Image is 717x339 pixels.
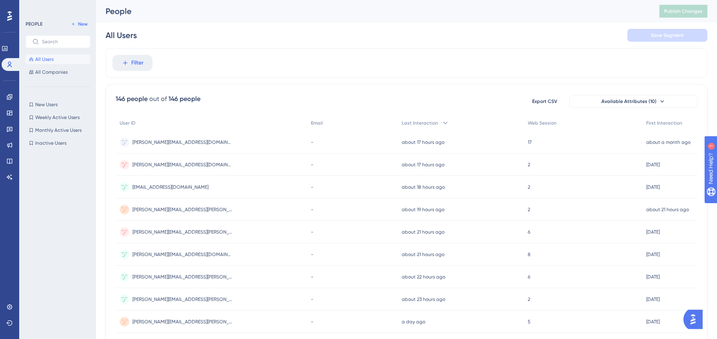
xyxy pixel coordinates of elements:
time: about 21 hours ago [646,207,689,212]
span: [PERSON_NAME][EMAIL_ADDRESS][DOMAIN_NAME] [132,139,232,145]
span: Inactive Users [35,140,66,146]
button: All Users [26,54,90,64]
span: 17 [528,139,532,145]
span: Email [311,120,323,126]
span: [PERSON_NAME][EMAIL_ADDRESS][DOMAIN_NAME] [132,251,232,258]
span: Available Attributes (10) [601,98,657,105]
time: about 22 hours ago [402,274,445,280]
button: Export CSV [525,95,565,108]
span: Web Session [528,120,557,126]
button: All Companies [26,67,90,77]
button: Inactive Users [26,138,90,148]
span: - [311,206,313,213]
span: Publish Changes [664,8,703,14]
button: New [68,19,90,29]
span: [PERSON_NAME][EMAIL_ADDRESS][PERSON_NAME][DOMAIN_NAME] [132,206,232,213]
input: Search [42,39,84,44]
span: All Users [35,56,54,63]
span: [PERSON_NAME][EMAIL_ADDRESS][PERSON_NAME][DOMAIN_NAME] [132,296,232,303]
div: 146 people [168,94,200,104]
div: All Users [106,30,137,41]
time: about 21 hours ago [402,252,445,257]
span: 5 [528,319,531,325]
button: Publish Changes [659,5,707,18]
span: [PERSON_NAME][EMAIL_ADDRESS][PERSON_NAME][DOMAIN_NAME] [132,319,232,325]
time: about a month ago [646,139,691,145]
button: New Users [26,100,90,109]
span: New Users [35,101,58,108]
time: about 17 hours ago [402,162,445,167]
span: - [311,296,313,303]
span: 8 [528,251,531,258]
span: 6 [528,229,530,235]
span: [EMAIL_ADDRESS][DOMAIN_NAME] [132,184,208,190]
time: [DATE] [646,274,660,280]
span: - [311,319,313,325]
span: User ID [120,120,136,126]
div: People [106,6,639,17]
span: 2 [528,184,530,190]
span: - [311,229,313,235]
time: [DATE] [646,297,660,302]
span: 2 [528,161,530,168]
span: [PERSON_NAME][EMAIL_ADDRESS][PERSON_NAME][DOMAIN_NAME] [132,229,232,235]
span: - [311,251,313,258]
button: Filter [112,55,152,71]
time: [DATE] [646,229,660,235]
span: Last Interaction [402,120,438,126]
time: about 23 hours ago [402,297,445,302]
time: [DATE] [646,319,660,325]
time: about 18 hours ago [402,184,445,190]
time: about 19 hours ago [402,207,445,212]
div: PEOPLE [26,21,42,27]
div: 1 [56,4,58,10]
span: Need Help? [19,2,50,12]
span: Export CSV [532,98,557,105]
span: 6 [528,274,530,280]
time: a day ago [402,319,425,325]
time: [DATE] [646,184,660,190]
button: Save Segment [627,29,707,42]
iframe: UserGuiding AI Assistant Launcher [683,307,707,331]
div: 146 people [116,94,148,104]
time: about 17 hours ago [402,139,445,145]
span: 2 [528,296,530,303]
span: [PERSON_NAME][EMAIL_ADDRESS][PERSON_NAME][DOMAIN_NAME] [132,274,232,280]
span: Weekly Active Users [35,114,80,121]
time: [DATE] [646,162,660,167]
span: - [311,161,313,168]
span: 2 [528,206,530,213]
time: about 21 hours ago [402,229,445,235]
span: [PERSON_NAME][EMAIL_ADDRESS][DOMAIN_NAME] [132,161,232,168]
button: Available Attributes (10) [569,95,697,108]
span: - [311,274,313,280]
span: - [311,139,313,145]
span: Filter [131,58,144,68]
button: Weekly Active Users [26,113,90,122]
span: New [78,21,88,27]
span: - [311,184,313,190]
div: out of [149,94,167,104]
span: Monthly Active Users [35,127,82,133]
span: All Companies [35,69,68,75]
span: First Interaction [646,120,682,126]
button: Monthly Active Users [26,125,90,135]
time: [DATE] [646,252,660,257]
span: Save Segment [651,32,684,38]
